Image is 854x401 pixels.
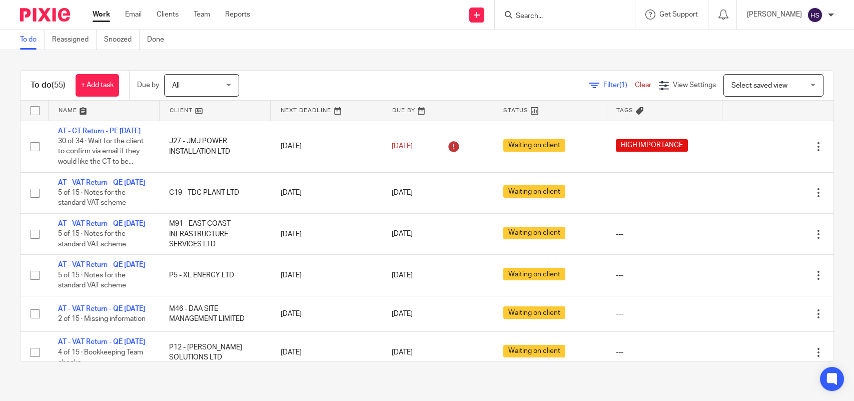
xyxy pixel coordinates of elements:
a: AT - VAT Return - QE [DATE] [58,338,145,345]
td: M91 - EAST COAST INFRASTRUCTURE SERVICES LTD [159,214,270,255]
span: [DATE] [392,272,413,279]
span: [DATE] [392,310,413,317]
a: AT - CT Return - PE [DATE] [58,128,141,135]
span: [DATE] [392,143,413,150]
span: Waiting on client [503,227,565,239]
a: AT - VAT Return - QE [DATE] [58,305,145,312]
td: [DATE] [271,121,382,172]
td: C19 - TDC PLANT LTD [159,172,270,213]
span: Waiting on client [503,185,565,198]
td: P5 - XL ENERGY LTD [159,255,270,296]
td: M46 - DAA SITE MANAGEMENT LIMITED [159,296,270,331]
td: [DATE] [271,332,382,373]
span: All [172,82,180,89]
span: Waiting on client [503,306,565,319]
span: Waiting on client [503,139,565,152]
a: To do [20,30,45,50]
a: Team [194,10,210,20]
a: Clients [157,10,179,20]
a: Done [147,30,172,50]
td: [DATE] [271,172,382,213]
a: AT - VAT Return - QE [DATE] [58,261,145,268]
div: --- [616,270,712,280]
a: Reassigned [52,30,97,50]
span: [DATE] [392,189,413,196]
p: Due by [137,80,159,90]
span: 4 of 15 · Bookkeeping Team checks [58,349,143,366]
a: Reports [225,10,250,20]
span: [DATE] [392,231,413,238]
td: [DATE] [271,214,382,255]
input: Search [515,12,605,21]
p: [PERSON_NAME] [747,10,802,20]
span: Waiting on client [503,345,565,357]
img: svg%3E [807,7,823,23]
td: [DATE] [271,255,382,296]
div: --- [616,229,712,239]
span: [DATE] [392,349,413,356]
span: View Settings [673,82,716,89]
a: Snoozed [104,30,140,50]
a: Clear [635,82,651,89]
span: Waiting on client [503,268,565,280]
td: [DATE] [271,296,382,331]
img: Pixie [20,8,70,22]
h1: To do [31,80,66,91]
div: --- [616,347,712,357]
span: 30 of 34 · Wait for the client to confirm via email if they would like the CT to be... [58,138,144,165]
div: --- [616,309,712,319]
span: 2 of 15 · Missing information [58,315,146,322]
span: (55) [52,81,66,89]
span: Get Support [659,11,698,18]
a: AT - VAT Return - QE [DATE] [58,220,145,227]
span: HIGH IMPORTANCE [616,139,688,152]
a: Work [93,10,110,20]
a: AT - VAT Return - QE [DATE] [58,179,145,186]
div: --- [616,188,712,198]
span: Select saved view [731,82,787,89]
span: 5 of 15 · Notes for the standard VAT scheme [58,272,126,289]
td: J27 - JMJ POWER INSTALLATION LTD [159,121,270,172]
span: Tags [616,108,633,113]
span: 5 of 15 · Notes for the standard VAT scheme [58,231,126,248]
a: Email [125,10,142,20]
span: 5 of 15 · Notes for the standard VAT scheme [58,189,126,207]
td: P12 - [PERSON_NAME] SOLUTIONS LTD [159,332,270,373]
span: Filter [603,82,635,89]
span: (1) [619,82,627,89]
a: + Add task [76,74,119,97]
